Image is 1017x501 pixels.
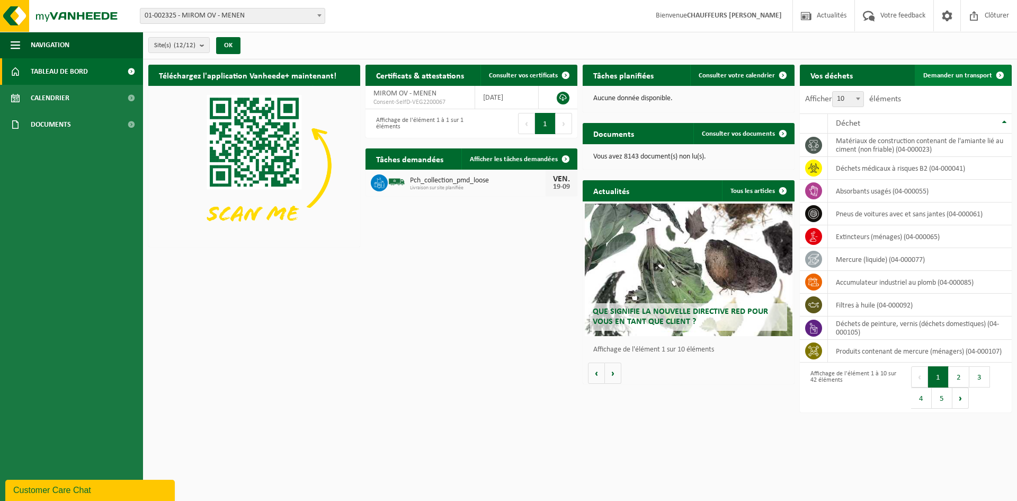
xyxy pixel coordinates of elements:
[535,113,556,134] button: 1
[410,177,546,185] span: Pch_collection_pmd_loose
[828,225,1012,248] td: extincteurs (ménages) (04-000065)
[551,175,572,183] div: VEN.
[461,148,576,170] a: Afficher les tâches demandées
[952,388,969,409] button: Next
[800,65,863,85] h2: Vos déchets
[410,185,546,191] span: Livraison sur site planifiée
[693,123,793,144] a: Consulter vos documents
[480,65,576,86] a: Consulter vos certificats
[475,86,539,109] td: [DATE]
[828,203,1012,225] td: pneus de voitures avec et sans jantes (04-000061)
[836,119,860,128] span: Déchet
[828,134,1012,157] td: matériaux de construction contenant de l'amiante lié au ciment (non friable) (04-000023)
[932,388,952,409] button: 5
[969,366,990,388] button: 3
[31,85,69,111] span: Calendrier
[551,183,572,191] div: 19-09
[148,86,360,245] img: Download de VHEPlus App
[833,92,863,107] span: 10
[805,365,900,410] div: Affichage de l'élément 1 à 10 sur 42 éléments
[31,58,88,85] span: Tableau de bord
[31,32,69,58] span: Navigation
[828,248,1012,271] td: mercure (liquide) (04-000077)
[593,153,784,161] p: Vous avez 8143 document(s) non lu(s).
[828,294,1012,317] td: filtres à huile (04-000092)
[588,363,605,384] button: Vorige
[911,366,928,388] button: Previous
[722,180,793,201] a: Tous les articles
[915,65,1011,86] a: Demander un transport
[470,156,558,163] span: Afficher les tâches demandées
[593,307,768,326] span: Que signifie la nouvelle directive RED pour vous en tant que client ?
[583,180,640,201] h2: Actualités
[923,72,992,79] span: Demander un transport
[828,317,1012,340] td: déchets de peinture, vernis (déchets domestiques) (04-000105)
[583,65,664,85] h2: Tâches planifiées
[828,157,1012,180] td: déchets médicaux à risques B2 (04-000041)
[949,366,969,388] button: 2
[690,65,793,86] a: Consulter votre calendrier
[593,346,789,354] p: Affichage de l'élément 1 sur 10 éléments
[828,180,1012,203] td: absorbants usagés (04-000055)
[5,478,177,501] iframe: chat widget
[832,91,864,107] span: 10
[828,340,1012,363] td: produits contenant de mercure (ménagers) (04-000107)
[148,37,210,53] button: Site(s)(12/12)
[373,98,467,107] span: Consent-SelfD-VEG2200067
[174,42,195,49] count: (12/12)
[828,271,1012,294] td: accumulateur industriel au plomb (04-000085)
[140,8,325,24] span: 01-002325 - MIROM OV - MENEN
[31,111,71,138] span: Documents
[365,65,475,85] h2: Certificats & attestations
[373,90,436,98] span: MIROM OV - MENEN
[585,204,792,336] a: Que signifie la nouvelle directive RED pour vous en tant que client ?
[388,173,406,191] img: BL-SO-LV
[583,123,645,144] h2: Documents
[154,38,195,54] span: Site(s)
[605,363,621,384] button: Volgende
[216,37,240,54] button: OK
[593,95,784,102] p: Aucune donnée disponible.
[702,130,775,137] span: Consulter vos documents
[489,72,558,79] span: Consulter vos certificats
[687,12,782,20] strong: CHAUFFEURS [PERSON_NAME]
[371,112,466,135] div: Affichage de l'élément 1 à 1 sur 1 éléments
[699,72,775,79] span: Consulter votre calendrier
[928,366,949,388] button: 1
[365,148,454,169] h2: Tâches demandées
[140,8,325,23] span: 01-002325 - MIROM OV - MENEN
[556,113,572,134] button: Next
[518,113,535,134] button: Previous
[805,95,901,103] label: Afficher éléments
[148,65,347,85] h2: Téléchargez l'application Vanheede+ maintenant!
[911,388,932,409] button: 4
